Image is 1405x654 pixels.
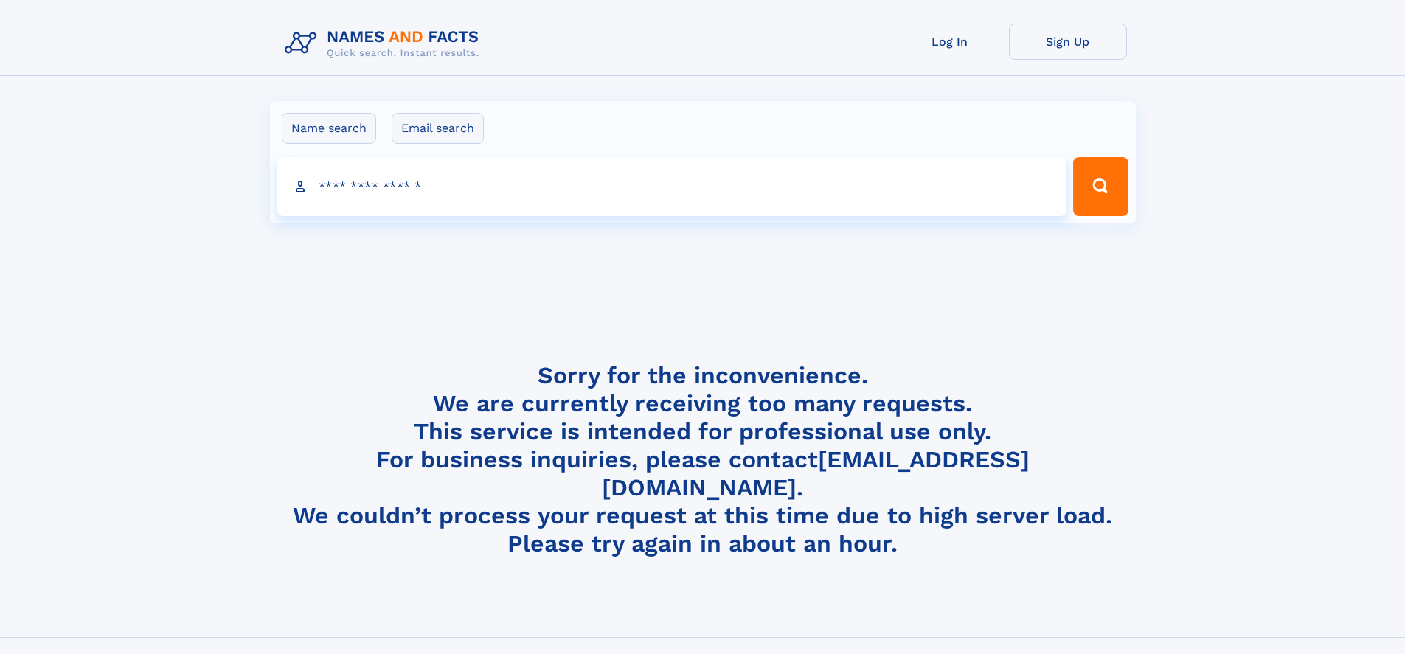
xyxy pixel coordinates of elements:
[279,361,1127,558] h4: Sorry for the inconvenience. We are currently receiving too many requests. This service is intend...
[282,113,376,144] label: Name search
[392,113,484,144] label: Email search
[891,24,1009,60] a: Log In
[602,445,1030,501] a: [EMAIL_ADDRESS][DOMAIN_NAME]
[1009,24,1127,60] a: Sign Up
[1073,157,1128,216] button: Search Button
[279,24,491,63] img: Logo Names and Facts
[277,157,1067,216] input: search input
